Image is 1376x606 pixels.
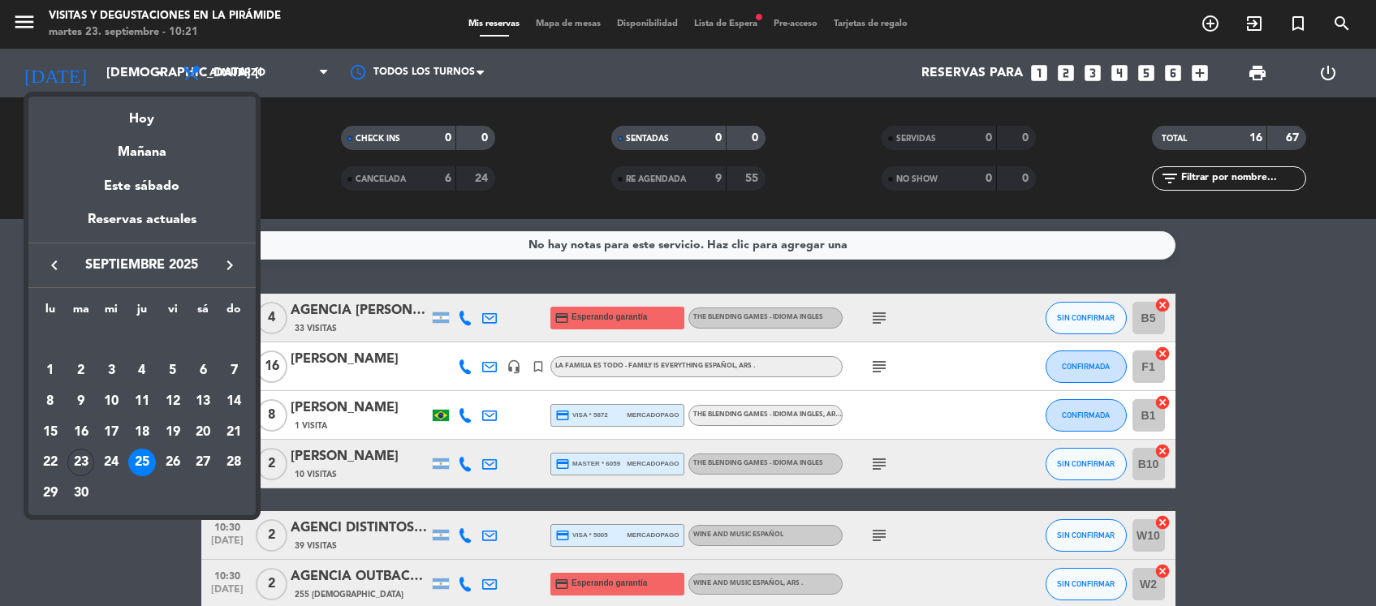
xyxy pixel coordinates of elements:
div: Este sábado [28,164,256,209]
td: 21 de septiembre de 2025 [218,417,249,448]
div: 5 [159,357,187,385]
div: 28 [220,449,248,476]
div: Reservas actuales [28,209,256,243]
div: 30 [67,479,95,507]
td: 17 de septiembre de 2025 [96,417,127,448]
td: 6 de septiembre de 2025 [188,355,219,386]
div: 8 [37,388,64,415]
td: 28 de septiembre de 2025 [218,448,249,479]
th: miércoles [96,300,127,325]
div: Hoy [28,97,256,130]
th: jueves [127,300,157,325]
th: martes [66,300,97,325]
button: keyboard_arrow_right [215,255,244,276]
td: 5 de septiembre de 2025 [157,355,188,386]
th: sábado [188,300,219,325]
div: 2 [67,357,95,385]
div: 22 [37,449,64,476]
td: 22 de septiembre de 2025 [35,448,66,479]
td: 9 de septiembre de 2025 [66,386,97,417]
td: 25 de septiembre de 2025 [127,448,157,479]
div: 26 [159,449,187,476]
div: 12 [159,388,187,415]
td: SEP. [35,325,249,356]
th: domingo [218,300,249,325]
div: 29 [37,479,64,507]
td: 4 de septiembre de 2025 [127,355,157,386]
div: 19 [159,419,187,446]
div: 11 [128,388,156,415]
td: 20 de septiembre de 2025 [188,417,219,448]
td: 14 de septiembre de 2025 [218,386,249,417]
div: 25 [128,449,156,476]
div: 6 [189,357,217,385]
td: 3 de septiembre de 2025 [96,355,127,386]
th: lunes [35,300,66,325]
div: 14 [220,388,248,415]
div: 3 [97,357,125,385]
td: 23 de septiembre de 2025 [66,448,97,479]
td: 15 de septiembre de 2025 [35,417,66,448]
div: 15 [37,419,64,446]
td: 29 de septiembre de 2025 [35,478,66,509]
div: 7 [220,357,248,385]
td: 10 de septiembre de 2025 [96,386,127,417]
div: 21 [220,419,248,446]
div: 17 [97,419,125,446]
div: 27 [189,449,217,476]
div: 18 [128,419,156,446]
div: 4 [128,357,156,385]
td: 24 de septiembre de 2025 [96,448,127,479]
div: 24 [97,449,125,476]
td: 19 de septiembre de 2025 [157,417,188,448]
i: keyboard_arrow_right [220,256,239,275]
td: 16 de septiembre de 2025 [66,417,97,448]
td: 2 de septiembre de 2025 [66,355,97,386]
td: 13 de septiembre de 2025 [188,386,219,417]
td: 26 de septiembre de 2025 [157,448,188,479]
td: 27 de septiembre de 2025 [188,448,219,479]
td: 8 de septiembre de 2025 [35,386,66,417]
i: keyboard_arrow_left [45,256,64,275]
span: septiembre 2025 [69,255,215,276]
div: 23 [67,449,95,476]
div: Mañana [28,130,256,163]
div: 20 [189,419,217,446]
button: keyboard_arrow_left [40,255,69,276]
td: 7 de septiembre de 2025 [218,355,249,386]
th: viernes [157,300,188,325]
td: 11 de septiembre de 2025 [127,386,157,417]
td: 18 de septiembre de 2025 [127,417,157,448]
td: 1 de septiembre de 2025 [35,355,66,386]
td: 12 de septiembre de 2025 [157,386,188,417]
div: 9 [67,388,95,415]
div: 1 [37,357,64,385]
td: 30 de septiembre de 2025 [66,478,97,509]
div: 10 [97,388,125,415]
div: 13 [189,388,217,415]
div: 16 [67,419,95,446]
